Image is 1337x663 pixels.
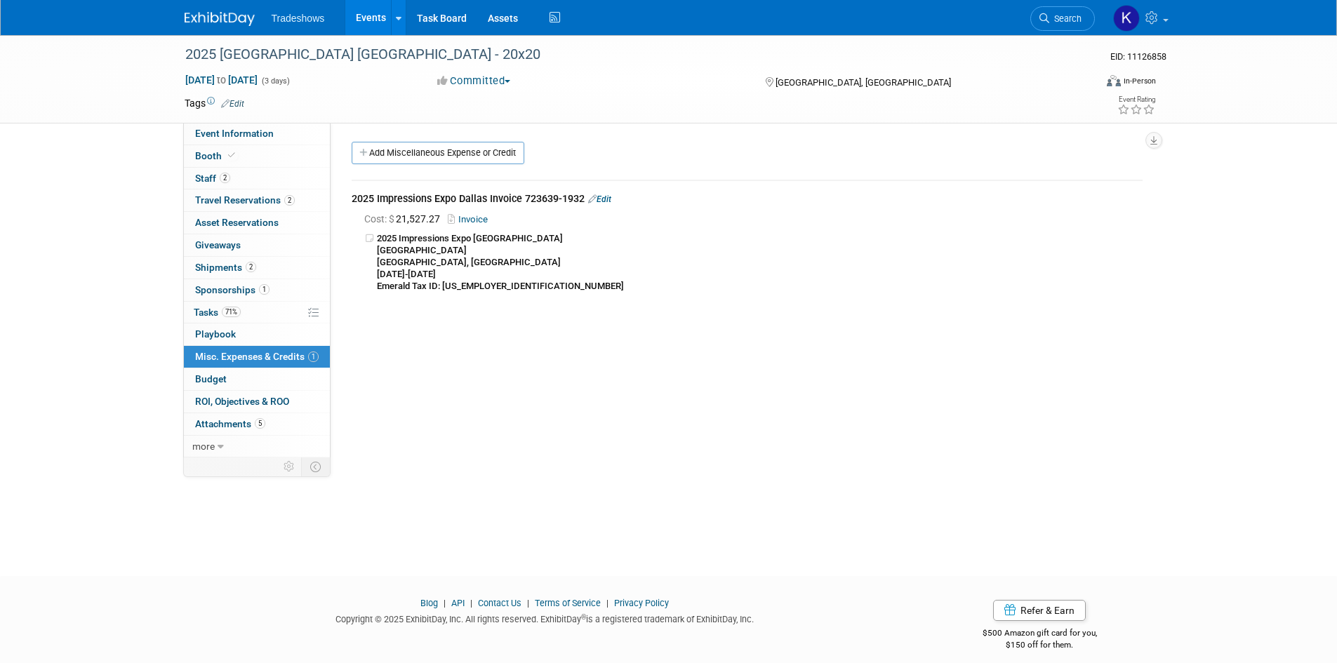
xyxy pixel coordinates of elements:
[192,441,215,452] span: more
[195,262,256,273] span: Shipments
[195,128,274,139] span: Event Information
[260,76,290,86] span: (3 days)
[184,346,330,368] a: Misc. Expenses & Credits1
[352,192,1143,208] div: 2025 Impressions Expo Dallas Invoice 723639-1932
[195,239,241,250] span: Giveaways
[926,618,1153,650] div: $500 Amazon gift card for you,
[1123,76,1156,86] div: In-Person
[184,168,330,189] a: Staff2
[195,150,238,161] span: Booth
[195,396,289,407] span: ROI, Objectives & ROO
[184,391,330,413] a: ROI, Objectives & ROO
[588,194,611,204] a: Edit
[364,213,446,225] span: 21,527.27
[1049,13,1082,24] span: Search
[448,214,493,225] a: Invoice
[377,245,624,291] b: [GEOGRAPHIC_DATA] [GEOGRAPHIC_DATA], [GEOGRAPHIC_DATA] [DATE]-[DATE] Emerald Tax ID: [US_EMPLOYER...
[184,123,330,145] a: Event Information
[440,598,449,608] span: |
[420,598,438,608] a: Blog
[185,12,255,26] img: ExhibitDay
[184,302,330,323] a: Tasks71%
[284,195,295,206] span: 2
[185,610,906,626] div: Copyright © 2025 ExhibitDay, Inc. All rights reserved. ExhibitDay is a registered trademark of Ex...
[259,284,270,295] span: 1
[185,96,244,110] td: Tags
[195,373,227,384] span: Budget
[1113,5,1140,32] img: Karyna Kitsmey
[255,418,265,429] span: 5
[246,262,256,272] span: 2
[614,598,669,608] a: Privacy Policy
[195,418,265,429] span: Attachments
[220,173,230,183] span: 2
[581,613,586,621] sup: ®
[1117,96,1155,103] div: Event Rating
[195,284,270,295] span: Sponsorships
[184,368,330,390] a: Budget
[377,233,563,243] b: 2025 Impressions Expo [GEOGRAPHIC_DATA]
[184,279,330,301] a: Sponsorships1
[185,74,258,86] span: [DATE] [DATE]
[184,257,330,279] a: Shipments2
[1107,75,1121,86] img: Format-Inperson.png
[467,598,476,608] span: |
[1110,51,1166,62] span: Event ID: 11126858
[603,598,612,608] span: |
[228,152,235,159] i: Booth reservation complete
[184,212,330,234] a: Asset Reservations
[194,307,241,318] span: Tasks
[184,413,330,435] a: Attachments5
[926,639,1153,651] div: $150 off for them.
[180,42,1074,67] div: 2025 [GEOGRAPHIC_DATA] [GEOGRAPHIC_DATA] - 20x20
[524,598,533,608] span: |
[184,234,330,256] a: Giveaways
[364,213,396,225] span: Cost: $
[184,145,330,167] a: Booth
[776,77,951,88] span: [GEOGRAPHIC_DATA], [GEOGRAPHIC_DATA]
[277,457,302,476] td: Personalize Event Tab Strip
[222,307,241,317] span: 71%
[184,189,330,211] a: Travel Reservations2
[478,598,521,608] a: Contact Us
[184,436,330,457] a: more
[184,323,330,345] a: Playbook
[308,351,319,362] span: 1
[272,13,325,24] span: Tradeshows
[195,328,236,340] span: Playbook
[352,142,524,164] a: Add Miscellaneous Expense or Credit
[993,600,1086,621] a: Refer & Earn
[301,457,330,476] td: Toggle Event Tabs
[451,598,465,608] a: API
[195,217,279,228] span: Asset Reservations
[215,74,228,86] span: to
[535,598,601,608] a: Terms of Service
[195,173,230,184] span: Staff
[195,351,319,362] span: Misc. Expenses & Credits
[195,194,295,206] span: Travel Reservations
[432,74,516,88] button: Committed
[221,99,244,109] a: Edit
[1030,6,1095,31] a: Search
[1012,73,1157,94] div: Event Format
